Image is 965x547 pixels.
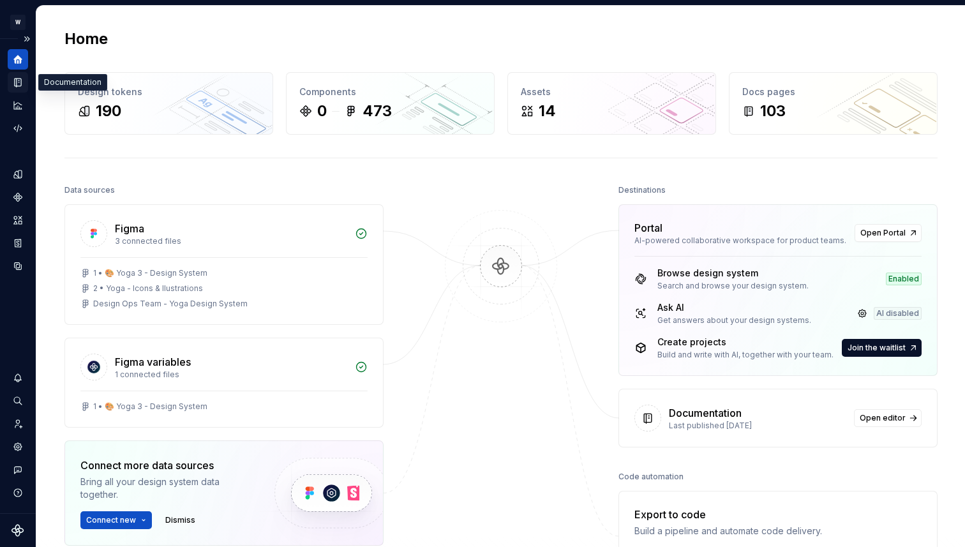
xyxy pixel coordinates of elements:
div: Build a pipeline and automate code delivery. [634,525,822,537]
a: Components [8,187,28,207]
div: Assets [521,86,703,98]
a: Open editor [854,409,922,427]
button: Join the waitlist [842,339,922,357]
div: 190 [96,101,121,121]
div: Build and write with AI, together with your team. [657,350,834,360]
div: Design tokens [78,86,260,98]
div: 103 [760,101,786,121]
a: Assets14 [507,72,716,135]
span: Open editor [860,413,906,423]
div: W [10,15,26,30]
svg: Supernova Logo [11,524,24,537]
div: 1 • 🎨 Yoga 3 - Design System [93,401,207,412]
div: Documentation [669,405,742,421]
button: Connect new [80,511,152,529]
button: Search ⌘K [8,391,28,411]
a: Figma variables1 connected files1 • 🎨 Yoga 3 - Design System [64,338,384,428]
button: Expand sidebar [18,30,36,48]
div: 14 [539,101,556,121]
div: Create projects [657,336,834,348]
a: Design tokens [8,164,28,184]
span: Open Portal [860,228,906,238]
a: Code automation [8,118,28,139]
a: Invite team [8,414,28,434]
div: AI-powered collaborative workspace for product teams. [634,236,847,246]
div: 0 [317,101,327,121]
div: AI disabled [874,307,922,320]
a: Storybook stories [8,233,28,253]
a: Figma3 connected files1 • 🎨 Yoga 3 - Design System2 • Yoga - Icons & IlustrationsDesign Ops Team ... [64,204,384,325]
button: Dismiss [160,511,201,529]
div: Portal [634,220,662,236]
div: 473 [363,101,392,121]
div: Ask AI [657,301,811,314]
div: Docs pages [742,86,924,98]
a: Settings [8,437,28,457]
div: Data sources [64,181,115,199]
div: Components [299,86,481,98]
div: 2 • Yoga - Icons & Ilustrations [93,283,203,294]
button: Notifications [8,368,28,388]
div: Connect more data sources [80,458,253,473]
span: Connect new [86,515,136,525]
button: W [3,8,33,36]
div: Design Ops Team - Yoga Design System [93,299,248,309]
span: Join the waitlist [848,343,906,353]
div: Figma [115,221,144,236]
a: Data sources [8,256,28,276]
a: Open Portal [855,224,922,242]
a: Design tokens190 [64,72,273,135]
div: Figma variables [115,354,191,370]
a: Assets [8,210,28,230]
a: Analytics [8,95,28,116]
div: Code automation [618,468,684,486]
a: Documentation [8,72,28,93]
a: Docs pages103 [729,72,938,135]
div: Browse design system [657,267,809,280]
div: Export to code [634,507,822,522]
div: 1 connected files [115,370,347,380]
div: 1 • 🎨 Yoga 3 - Design System [93,268,207,278]
button: Contact support [8,460,28,480]
div: Last published [DATE] [669,421,846,431]
div: Bring all your design system data together. [80,476,253,501]
div: Enabled [886,273,922,285]
a: Home [8,49,28,70]
div: Search and browse your design system. [657,281,809,291]
div: 3 connected files [115,236,347,246]
div: Documentation [38,74,107,91]
div: Destinations [618,181,666,199]
div: Get answers about your design systems. [657,315,811,326]
h2: Home [64,29,108,49]
a: Components0473 [286,72,495,135]
span: Dismiss [165,515,195,525]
